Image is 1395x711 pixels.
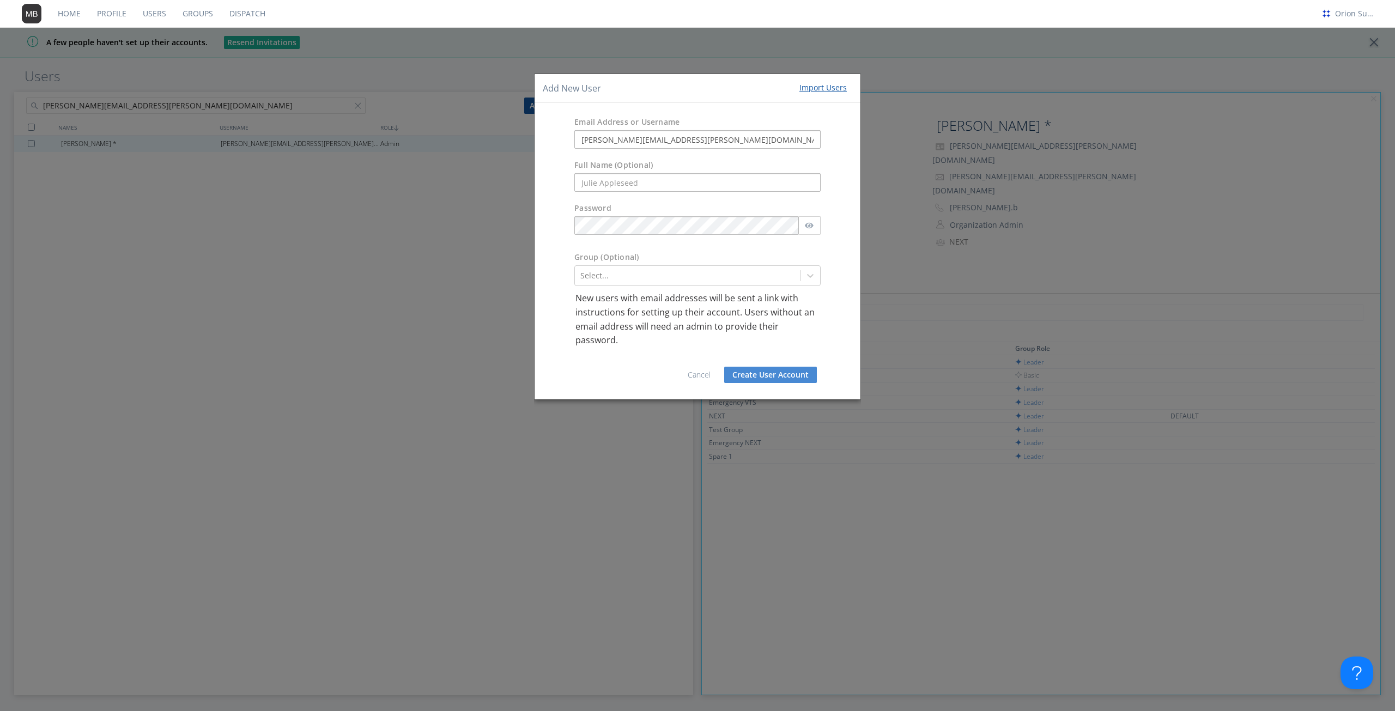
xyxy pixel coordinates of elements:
h4: Add New User [543,82,601,94]
label: Full Name (Optional) [574,160,653,171]
label: Group (Optional) [574,252,639,263]
img: 373638.png [22,4,41,23]
div: Orion Support [1335,8,1376,19]
div: Import Users [799,82,847,93]
img: ecb9e2cea3d84ace8bf4c9269b4bf077 [1320,8,1332,20]
label: Password [574,203,611,214]
input: Julie Appleseed [574,173,821,192]
input: e.g. email@address.com, Housekeeping1 [574,130,821,149]
button: Create User Account [724,367,817,383]
label: Email Address or Username [574,117,680,127]
a: Cancel [688,369,711,380]
p: New users with email addresses will be sent a link with instructions for setting up their account... [575,291,820,347]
